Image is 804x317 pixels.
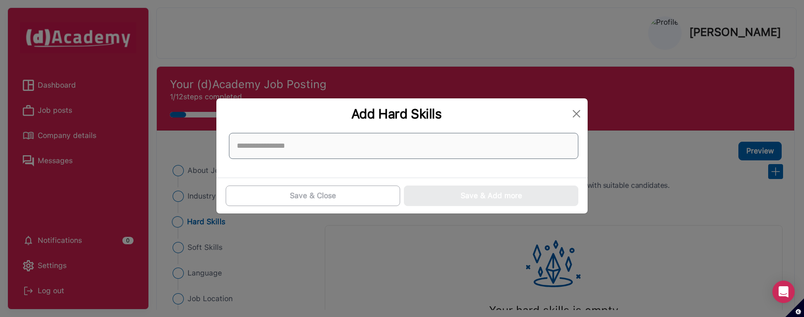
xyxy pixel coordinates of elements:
div: Save & Close [290,190,336,201]
div: Save & Add more [461,190,522,201]
button: Set cookie preferences [785,298,804,317]
button: Save & Close [226,186,400,206]
button: Close [569,106,584,121]
div: Add Hard Skills [224,106,569,122]
button: Save & Add more [404,186,578,206]
div: Open Intercom Messenger [772,281,795,303]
